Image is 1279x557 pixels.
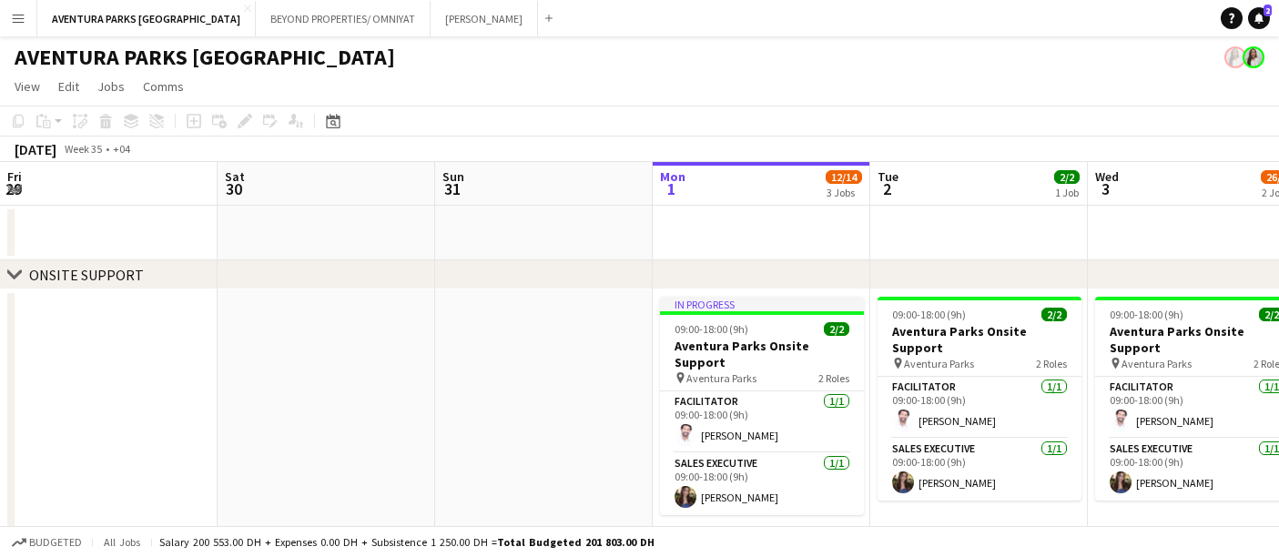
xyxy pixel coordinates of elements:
[878,168,898,185] span: Tue
[222,178,245,199] span: 30
[442,168,464,185] span: Sun
[818,371,849,385] span: 2 Roles
[824,322,849,336] span: 2/2
[9,532,85,552] button: Budgeted
[15,78,40,95] span: View
[1054,170,1080,184] span: 2/2
[1243,46,1264,68] app-user-avatar: Ines de Puybaudet
[1095,168,1119,185] span: Wed
[686,371,756,385] span: Aventura Parks
[60,142,106,156] span: Week 35
[1264,5,1272,16] span: 2
[1092,178,1119,199] span: 3
[660,338,864,370] h3: Aventura Parks Onsite Support
[904,357,974,370] span: Aventura Parks
[15,140,56,158] div: [DATE]
[440,178,464,199] span: 31
[657,178,685,199] span: 1
[136,75,191,98] a: Comms
[1122,357,1192,370] span: Aventura Parks
[58,78,79,95] span: Edit
[29,266,144,284] div: ONSITE SUPPORT
[7,75,47,98] a: View
[497,535,655,549] span: Total Budgeted 201 803.00 DH
[7,168,22,185] span: Fri
[5,178,22,199] span: 29
[827,186,861,199] div: 3 Jobs
[97,78,125,95] span: Jobs
[225,168,245,185] span: Sat
[660,168,685,185] span: Mon
[1041,308,1067,321] span: 2/2
[878,439,1081,501] app-card-role: Sales Executive1/109:00-18:00 (9h)[PERSON_NAME]
[660,453,864,515] app-card-role: Sales Executive1/109:00-18:00 (9h)[PERSON_NAME]
[892,308,966,321] span: 09:00-18:00 (9h)
[256,1,431,36] button: BEYOND PROPERTIES/ OMNIYAT
[1055,186,1079,199] div: 1 Job
[51,75,86,98] a: Edit
[15,44,395,71] h1: AVENTURA PARKS [GEOGRAPHIC_DATA]
[1248,7,1270,29] a: 2
[875,178,898,199] span: 2
[826,170,862,184] span: 12/14
[1036,357,1067,370] span: 2 Roles
[37,1,256,36] button: AVENTURA PARKS [GEOGRAPHIC_DATA]
[90,75,132,98] a: Jobs
[660,297,864,515] app-job-card: In progress09:00-18:00 (9h)2/2Aventura Parks Onsite Support Aventura Parks2 RolesFacilitator1/109...
[1224,46,1246,68] app-user-avatar: Ines de Puybaudet
[143,78,184,95] span: Comms
[878,377,1081,439] app-card-role: Facilitator1/109:00-18:00 (9h)[PERSON_NAME]
[660,297,864,311] div: In progress
[159,535,655,549] div: Salary 200 553.00 DH + Expenses 0.00 DH + Subsistence 1 250.00 DH =
[431,1,538,36] button: [PERSON_NAME]
[675,322,748,336] span: 09:00-18:00 (9h)
[660,391,864,453] app-card-role: Facilitator1/109:00-18:00 (9h)[PERSON_NAME]
[1110,308,1183,321] span: 09:00-18:00 (9h)
[100,535,144,549] span: All jobs
[29,536,82,549] span: Budgeted
[878,297,1081,501] app-job-card: 09:00-18:00 (9h)2/2Aventura Parks Onsite Support Aventura Parks2 RolesFacilitator1/109:00-18:00 (...
[113,142,130,156] div: +04
[878,323,1081,356] h3: Aventura Parks Onsite Support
